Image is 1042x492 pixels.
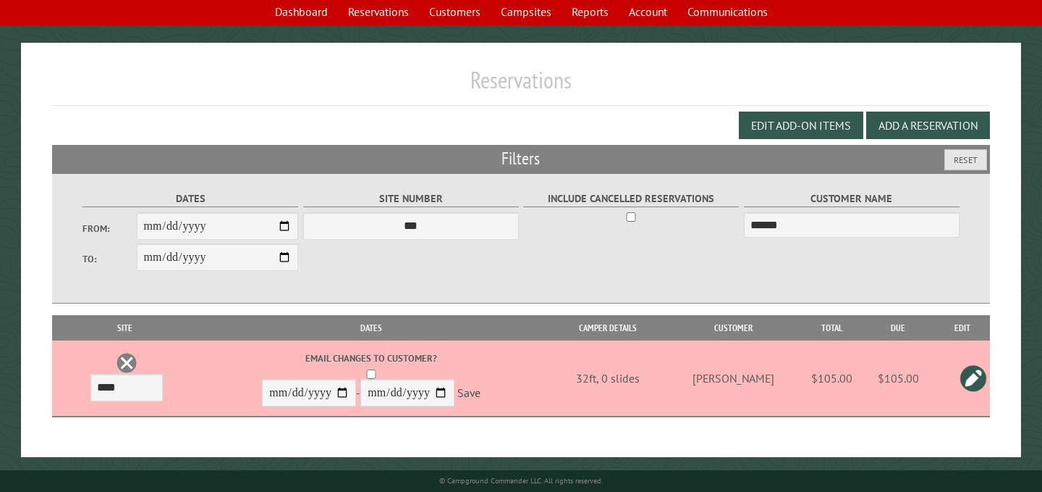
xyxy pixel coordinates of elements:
th: Dates [190,315,552,341]
label: From: [82,222,137,235]
th: Site [59,315,190,341]
th: Camper Details [552,315,663,341]
td: $105.00 [861,341,936,417]
th: Edit [936,315,990,341]
small: © Campground Commander LLC. All rights reserved. [439,476,603,485]
h2: Filters [52,145,990,172]
label: Site Number [303,191,519,207]
a: Delete this reservation [116,352,137,374]
td: 32ft, 0 slides [552,341,663,417]
label: To: [82,252,137,266]
div: - [192,351,550,410]
th: Customer [663,315,803,341]
button: Edit Add-on Items [739,112,863,139]
button: Add a Reservation [866,112,990,139]
label: Dates [82,191,298,207]
button: Reset [944,149,987,170]
th: Due [861,315,936,341]
label: Email changes to customer? [192,351,550,365]
label: Customer Name [744,191,960,207]
label: Include Cancelled Reservations [523,191,739,207]
th: Total [803,315,861,341]
td: $105.00 [803,341,861,417]
h1: Reservations [52,66,990,106]
td: [PERSON_NAME] [663,341,803,417]
a: Save [457,386,480,401]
